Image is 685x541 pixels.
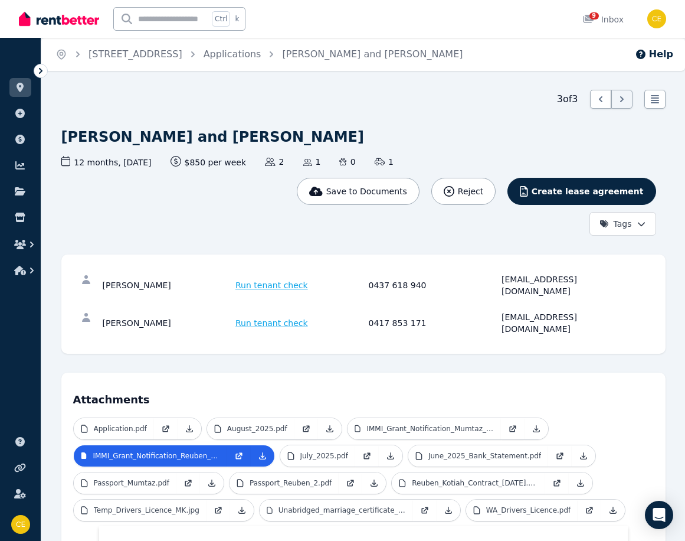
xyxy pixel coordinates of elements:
[501,418,525,439] a: Open in new Tab
[154,418,178,439] a: Open in new Tab
[94,478,169,488] p: Passport_Mumtaz.pdf
[431,178,496,205] button: Reject
[227,445,251,467] a: Open in new Tab
[73,384,654,408] h4: Attachments
[589,12,599,19] span: 9
[362,472,386,494] a: Download Attachment
[200,472,224,494] a: Download Attachment
[303,156,321,168] span: 1
[230,472,339,494] a: Passport_Reuben_2.pdf
[339,472,362,494] a: Open in new Tab
[545,472,569,494] a: Open in new Tab
[458,185,483,197] span: Reject
[74,445,227,467] a: IMMI_Grant_Notification_Reuben_1.pdf
[103,273,232,297] div: [PERSON_NAME]
[366,424,493,434] p: IMMI_Grant_Notification_Mumtaz_1.pdf
[348,418,501,439] a: IMMI_Grant_Notification_Mumtaz_1.pdf
[74,472,176,494] a: Passport_Mumtaz.pdf
[250,478,332,488] p: Passport_Reuben_2.pdf
[412,478,538,488] p: Reuben_Kotiah_Contract_[DATE].pdf
[428,451,541,461] p: June_2025_Bank_Statement.pdf
[74,418,154,439] a: Application.pdf
[525,418,548,439] a: Download Attachment
[251,445,274,467] a: Download Attachment
[171,156,247,168] span: $850 per week
[392,472,545,494] a: Reuben_Kotiah_Contract_[DATE].pdf
[235,14,239,24] span: k
[502,273,631,297] div: [EMAIL_ADDRESS][DOMAIN_NAME]
[582,14,624,25] div: Inbox
[300,451,348,461] p: July_2025.pdf
[589,212,656,236] button: Tags
[19,10,99,28] img: RentBetter
[74,500,207,521] a: Temp_Drivers_Licence_MK.jpg
[572,445,595,467] a: Download Attachment
[486,506,571,515] p: WA_Drivers_Licence.pdf
[280,445,355,467] a: July_2025.pdf
[230,500,254,521] a: Download Attachment
[318,418,342,439] a: Download Attachment
[89,48,182,60] a: [STREET_ADDRESS]
[176,472,200,494] a: Open in new Tab
[569,472,592,494] a: Download Attachment
[94,506,199,515] p: Temp_Drivers_Licence_MK.jpg
[548,445,572,467] a: Open in new Tab
[326,185,407,197] span: Save to Documents
[207,500,230,521] a: Open in new Tab
[94,424,147,434] p: Application.pdf
[11,515,30,534] img: Cheryl Evans
[103,311,232,335] div: [PERSON_NAME]
[204,48,261,60] a: Applications
[41,38,477,71] nav: Breadcrumb
[260,500,413,521] a: Unabridged_marriage_certificate_1_1.pdf
[278,506,406,515] p: Unabridged_marriage_certificate_1_1.pdf
[507,178,655,205] button: Create lease agreement
[294,418,318,439] a: Open in new Tab
[297,178,419,205] button: Save to Documents
[502,311,631,335] div: [EMAIL_ADDRESS][DOMAIN_NAME]
[635,47,673,61] button: Help
[645,501,673,529] div: Open Intercom Messenger
[369,311,499,335] div: 0417 853 171
[282,48,463,60] a: [PERSON_NAME] and [PERSON_NAME]
[375,156,394,168] span: 1
[557,92,578,106] span: 3 of 3
[339,156,355,168] span: 0
[227,424,287,434] p: August_2025.pdf
[61,128,364,146] h1: [PERSON_NAME] and [PERSON_NAME]
[408,445,548,467] a: June_2025_Bank_Statement.pdf
[235,317,308,329] span: Run tenant check
[61,156,152,168] span: 12 months , [DATE]
[601,500,625,521] a: Download Attachment
[578,500,601,521] a: Open in new Tab
[599,218,632,230] span: Tags
[647,9,666,28] img: Cheryl Evans
[235,279,308,291] span: Run tenant check
[437,500,460,521] a: Download Attachment
[93,451,219,461] p: IMMI_Grant_Notification_Reuben_1.pdf
[532,185,644,197] span: Create lease agreement
[265,156,284,168] span: 2
[413,500,437,521] a: Open in new Tab
[466,500,578,521] a: WA_Drivers_Licence.pdf
[379,445,402,467] a: Download Attachment
[212,11,230,27] span: Ctrl
[207,418,294,439] a: August_2025.pdf
[355,445,379,467] a: Open in new Tab
[369,273,499,297] div: 0437 618 940
[178,418,201,439] a: Download Attachment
